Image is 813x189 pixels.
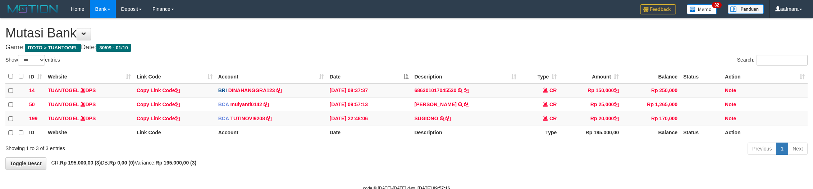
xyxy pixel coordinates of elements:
[519,126,559,140] th: Type
[25,44,81,52] span: ITOTO > TUANTOGEL
[728,4,764,14] img: panduan.png
[622,112,680,126] td: Rp 170,000
[230,102,262,107] a: mulyanti0142
[725,102,736,107] a: Note
[725,116,736,121] a: Note
[45,126,134,140] th: Website
[464,102,469,107] a: Copy EDY PRIYATNASARI to clipboard
[5,44,808,51] h4: Game: Date:
[5,4,60,14] img: MOTION_logo.png
[776,143,788,155] a: 1
[156,160,197,166] strong: Rp 195.000,00 (3)
[134,69,215,84] th: Link Code: activate to sort column ascending
[559,84,622,98] td: Rp 150,000
[48,116,79,121] a: TUANTOGEL
[722,69,808,84] th: Action: activate to sort column ascending
[327,112,412,126] td: [DATE] 22:48:06
[277,87,282,93] a: Copy DINAHANGGRA123 to clipboard
[559,98,622,112] td: Rp 25,000
[228,87,275,93] a: DINAHANGGRA123
[137,102,180,107] a: Copy Link Code
[614,87,619,93] a: Copy Rp 150,000 to clipboard
[614,116,619,121] a: Copy Rp 20,000 to clipboard
[18,55,45,66] select: Showentries
[29,116,37,121] span: 199
[137,116,180,121] a: Copy Link Code
[327,84,412,98] td: [DATE] 08:37:37
[5,142,333,152] div: Showing 1 to 3 of 3 entries
[414,116,438,121] a: SUGIONO
[5,55,60,66] label: Show entries
[48,160,197,166] span: CR: DB: Variance:
[622,84,680,98] td: Rp 250,000
[622,126,680,140] th: Balance
[519,69,559,84] th: Type: activate to sort column ascending
[414,87,456,93] a: 686301017045530
[680,126,722,140] th: Status
[687,4,717,14] img: Button%20Memo.svg
[264,102,269,107] a: Copy mulyanti0142 to clipboard
[26,69,45,84] th: ID: activate to sort column ascending
[722,126,808,140] th: Action
[748,143,776,155] a: Previous
[266,116,271,121] a: Copy TUTINOVI9208 to clipboard
[29,87,35,93] span: 14
[464,87,469,93] a: Copy 686301017045530 to clipboard
[109,160,135,166] strong: Rp 0,00 (0)
[5,157,46,170] a: Toggle Descr
[327,98,412,112] td: [DATE] 09:57:13
[414,102,456,107] a: [PERSON_NAME]
[137,87,180,93] a: Copy Link Code
[48,87,79,93] a: TUANTOGEL
[218,116,229,121] span: BCA
[45,69,134,84] th: Website: activate to sort column ascending
[559,69,622,84] th: Amount: activate to sort column ascending
[327,69,412,84] th: Date: activate to sort column descending
[45,112,134,126] td: DPS
[134,126,215,140] th: Link Code
[712,2,722,8] span: 32
[788,143,808,155] a: Next
[215,69,327,84] th: Account: activate to sort column ascending
[725,87,736,93] a: Note
[549,87,557,93] span: CR
[549,116,557,121] span: CR
[622,98,680,112] td: Rp 1,265,000
[218,102,229,107] span: BCA
[559,112,622,126] td: Rp 20,000
[96,44,131,52] span: 30/09 - 01/10
[327,126,412,140] th: Date
[411,69,519,84] th: Description: activate to sort column ascending
[614,102,619,107] a: Copy Rp 25,000 to clipboard
[45,84,134,98] td: DPS
[549,102,557,107] span: CR
[230,116,265,121] a: TUTINOVI9208
[26,126,45,140] th: ID
[218,87,227,93] span: BRI
[559,126,622,140] th: Rp 195.000,00
[622,69,680,84] th: Balance
[640,4,676,14] img: Feedback.jpg
[5,26,808,40] h1: Mutasi Bank
[757,55,808,66] input: Search:
[737,55,808,66] label: Search:
[45,98,134,112] td: DPS
[446,116,451,121] a: Copy SUGIONO to clipboard
[60,160,101,166] strong: Rp 195.000,00 (3)
[215,126,327,140] th: Account
[680,69,722,84] th: Status
[48,102,79,107] a: TUANTOGEL
[29,102,35,107] span: 50
[411,126,519,140] th: Description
